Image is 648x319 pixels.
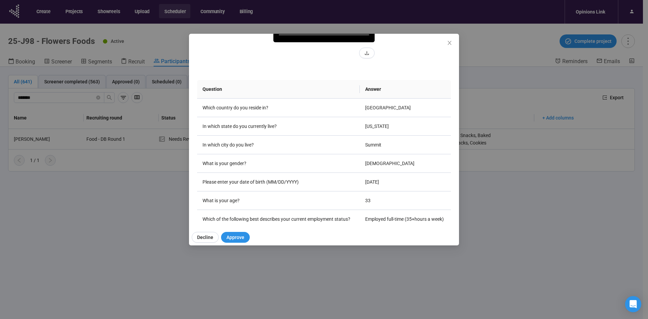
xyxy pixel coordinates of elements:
button: Approve [221,232,250,243]
div: Open Intercom Messenger [625,296,641,312]
th: Answer [360,80,451,99]
td: Which of the following best describes your current employment status? [197,210,360,229]
td: Employed full-time (35+hours a week) [360,210,451,229]
td: In which city do you live? [197,136,360,154]
td: Please enter your date of birth (MM/DD/YYYY) [197,173,360,191]
span: Decline [197,234,213,241]
button: download [359,48,375,58]
td: [DATE] [360,173,451,191]
td: [US_STATE] [360,117,451,136]
td: Summit [360,136,451,154]
td: Which country do you reside in? [197,99,360,117]
th: Question [197,80,360,99]
button: Decline [192,232,219,243]
td: 33 [360,191,451,210]
span: close [447,40,452,46]
button: Close [446,39,453,47]
td: [DEMOGRAPHIC_DATA] [360,154,451,173]
td: [GEOGRAPHIC_DATA] [360,99,451,117]
span: Approve [226,234,244,241]
td: What is your gender? [197,154,360,173]
span: download [364,51,369,55]
td: In which state do you currently live? [197,117,360,136]
td: What is your age? [197,191,360,210]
